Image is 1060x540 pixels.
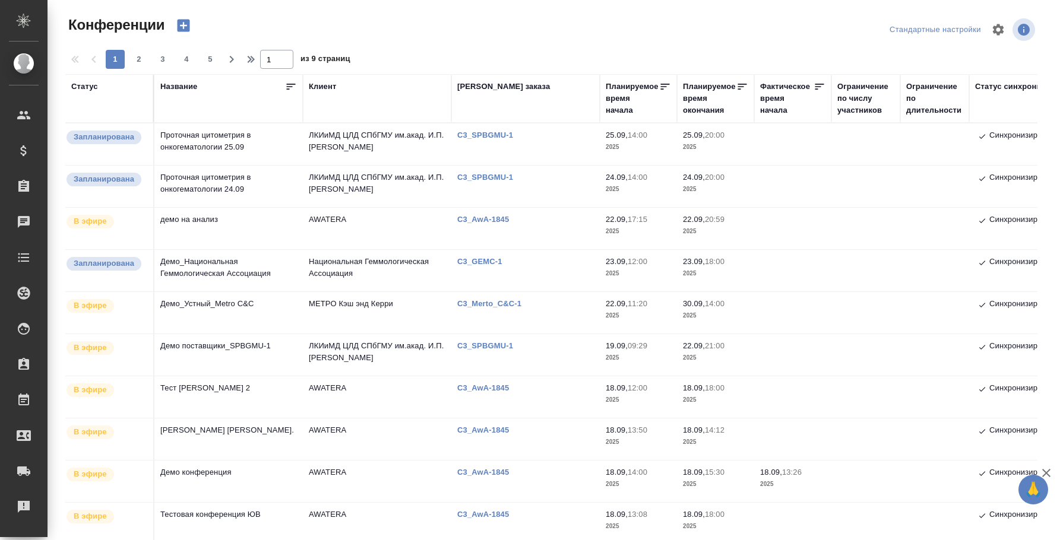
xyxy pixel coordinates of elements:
[628,468,647,477] p: 14:00
[457,299,530,308] a: C3_Merto_C&C-1
[457,257,511,266] p: C3_GEMC-1
[683,257,705,266] p: 23.09,
[628,257,647,266] p: 12:00
[906,81,963,116] div: Ограничение по длительности
[457,425,518,434] a: C3_AwA-1845
[683,81,736,116] div: Планируемое время окончания
[154,460,303,502] td: Демо конференция
[606,299,628,308] p: 22.09,
[683,141,748,153] p: 2025
[303,250,451,291] td: Национальная Геммологическая Ассоциация
[683,478,748,490] p: 2025
[989,298,1059,312] p: Синхронизировано
[606,394,671,406] p: 2025
[129,53,148,65] span: 2
[683,425,705,434] p: 18.09,
[201,50,220,69] button: 5
[309,81,336,93] div: Клиент
[457,131,522,139] a: C3_SPBGMU-1
[683,383,705,392] p: 18.09,
[683,268,748,279] p: 2025
[760,468,782,477] p: 18.09,
[457,173,522,182] p: C3_SPBGMU-1
[683,183,748,195] p: 2025
[989,214,1059,228] p: Синхронизировано
[303,334,451,376] td: ЛКИиМД ЦЛД СПбГМУ им.акад. И.П.[PERSON_NAME]
[154,292,303,333] td: Демо_Устный_Metro C&C
[74,342,107,354] p: В эфире
[160,81,197,93] div: Название
[837,81,894,116] div: Ограничение по числу участников
[683,468,705,477] p: 18.09,
[683,173,705,182] p: 24.09,
[683,299,705,308] p: 30.09,
[705,257,724,266] p: 18:00
[300,52,350,69] span: из 9 страниц
[683,352,748,364] p: 2025
[606,478,671,490] p: 2025
[989,171,1059,186] p: Синхронизировано
[74,215,107,227] p: В эфире
[457,215,518,224] a: C3_AwA-1845
[154,418,303,460] td: [PERSON_NAME] [PERSON_NAME].
[683,310,748,322] p: 2025
[683,510,705,519] p: 18.09,
[989,256,1059,270] p: Синхронизировано
[74,384,107,396] p: В эфире
[705,425,724,434] p: 14:12
[303,418,451,460] td: AWATERA
[303,208,451,249] td: AWATERA
[628,131,647,139] p: 14:00
[1012,18,1037,41] span: Посмотреть информацию
[705,510,724,519] p: 18:00
[606,268,671,279] p: 2025
[606,310,671,322] p: 2025
[457,81,550,93] div: [PERSON_NAME] заказа
[606,141,671,153] p: 2025
[683,394,748,406] p: 2025
[606,257,628,266] p: 23.09,
[74,510,107,522] p: В эфире
[705,468,724,477] p: 15:30
[303,376,451,418] td: AWATERA
[705,173,724,182] p: 20:00
[606,131,628,139] p: 25.09,
[989,340,1059,354] p: Синхронизировано
[606,81,659,116] div: Планируемое время начала
[984,15,1012,44] span: Настроить таблицу
[989,129,1059,144] p: Синхронизировано
[989,382,1059,396] p: Синхронизировано
[628,341,647,350] p: 09:29
[628,383,647,392] p: 12:00
[628,425,647,434] p: 13:50
[628,299,647,308] p: 11:20
[154,376,303,418] td: Тест [PERSON_NAME] 2
[606,225,671,237] p: 2025
[74,258,134,269] p: Запланирована
[606,352,671,364] p: 2025
[628,510,647,519] p: 13:08
[705,131,724,139] p: 20:00
[177,50,196,69] button: 4
[606,215,628,224] p: 22.09,
[457,468,518,477] a: C3_AwA-1845
[303,292,451,333] td: МЕТРО Кэш энд Керри
[457,383,518,392] p: C3_AwA-1845
[606,520,671,532] p: 2025
[606,341,628,350] p: 19.09,
[606,173,628,182] p: 24.09,
[628,173,647,182] p: 14:00
[74,468,107,480] p: В эфире
[683,225,748,237] p: 2025
[989,466,1059,481] p: Синхронизировано
[989,424,1059,439] p: Синхронизировано
[683,131,705,139] p: 25.09,
[74,426,107,438] p: В эфире
[606,383,628,392] p: 18.09,
[760,81,814,116] div: Фактическое время начала
[760,478,825,490] p: 2025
